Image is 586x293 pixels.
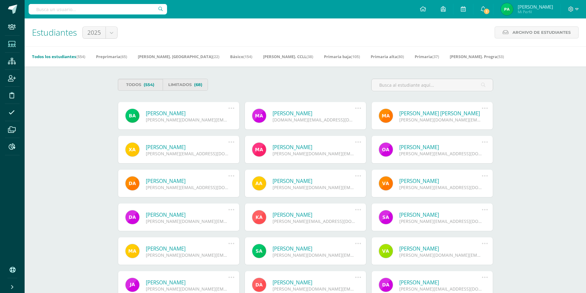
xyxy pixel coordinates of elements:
[497,54,504,59] span: (53)
[518,4,553,10] span: [PERSON_NAME]
[76,54,85,59] span: (554)
[263,52,313,61] a: [PERSON_NAME]. CCLL(38)
[399,245,482,252] a: [PERSON_NAME]
[146,177,229,184] a: [PERSON_NAME]
[501,3,513,15] img: ea606af391f2c2e5188f5482682bdea3.png
[415,52,439,61] a: Primaria(37)
[230,52,252,61] a: Básico(154)
[273,184,355,190] div: [PERSON_NAME][DOMAIN_NAME][EMAIL_ADDRESS][DOMAIN_NAME]
[273,218,355,224] div: [PERSON_NAME][EMAIL_ADDRESS][DOMAIN_NAME]
[273,286,355,292] div: [PERSON_NAME][DOMAIN_NAME][EMAIL_ADDRESS][DOMAIN_NAME]
[118,79,163,91] a: Todos(554)
[146,218,229,224] div: [PERSON_NAME][DOMAIN_NAME][EMAIL_ADDRESS][DOMAIN_NAME]
[399,279,482,286] a: [PERSON_NAME]
[273,117,355,123] div: [DOMAIN_NAME][EMAIL_ADDRESS][DOMAIN_NAME]
[243,54,252,59] span: (154)
[96,52,127,61] a: Preprimaria(65)
[450,52,504,61] a: [PERSON_NAME]. Progra(53)
[144,79,154,90] span: (554)
[32,26,77,38] span: Estudiantes
[273,252,355,258] div: [PERSON_NAME][DOMAIN_NAME][EMAIL_ADDRESS][DOMAIN_NAME]
[29,4,167,14] input: Busca un usuario...
[273,177,355,184] a: [PERSON_NAME]
[146,211,229,218] a: [PERSON_NAME]
[146,117,229,123] div: [PERSON_NAME][DOMAIN_NAME][EMAIL_ADDRESS][DOMAIN_NAME]
[512,27,571,38] span: Archivo de Estudiantes
[518,9,553,14] span: Mi Perfil
[146,279,229,286] a: [PERSON_NAME]
[397,54,404,59] span: (80)
[399,252,482,258] div: [PERSON_NAME][DOMAIN_NAME][EMAIL_ADDRESS][DOMAIN_NAME]
[146,144,229,151] a: [PERSON_NAME]
[213,54,219,59] span: (22)
[399,110,482,117] a: [PERSON_NAME] [PERSON_NAME]
[146,252,229,258] div: [PERSON_NAME][DOMAIN_NAME][EMAIL_ADDRESS][DOMAIN_NAME]
[399,218,482,224] div: [PERSON_NAME][EMAIL_ADDRESS][DOMAIN_NAME]
[146,286,229,292] div: [PERSON_NAME][DOMAIN_NAME][EMAIL_ADDRESS][DOMAIN_NAME]
[399,184,482,190] div: [PERSON_NAME][EMAIL_ADDRESS][DOMAIN_NAME]
[399,144,482,151] a: [PERSON_NAME]
[399,286,482,292] div: [PERSON_NAME][EMAIL_ADDRESS][DOMAIN_NAME]
[194,79,202,90] span: (68)
[306,54,313,59] span: (38)
[138,52,219,61] a: [PERSON_NAME]. [GEOGRAPHIC_DATA](22)
[273,279,355,286] a: [PERSON_NAME]
[399,211,482,218] a: [PERSON_NAME]
[120,54,127,59] span: (65)
[351,54,360,59] span: (105)
[273,211,355,218] a: [PERSON_NAME]
[146,184,229,190] div: [PERSON_NAME][EMAIL_ADDRESS][DOMAIN_NAME]
[146,110,229,117] a: [PERSON_NAME]
[483,8,490,15] span: 1
[146,245,229,252] a: [PERSON_NAME]
[146,151,229,156] div: [PERSON_NAME][EMAIL_ADDRESS][DOMAIN_NAME]
[163,79,208,91] a: Limitados(68)
[273,151,355,156] div: [PERSON_NAME][DOMAIN_NAME][EMAIL_ADDRESS][DOMAIN_NAME]
[324,52,360,61] a: Primaria baja(105)
[371,52,404,61] a: Primaria alta(80)
[273,245,355,252] a: [PERSON_NAME]
[273,110,355,117] a: [PERSON_NAME]
[372,79,493,91] input: Busca al estudiante aquí...
[432,54,439,59] span: (37)
[87,27,101,38] span: 2025
[495,26,579,38] a: Archivo de Estudiantes
[273,144,355,151] a: [PERSON_NAME]
[399,177,482,184] a: [PERSON_NAME]
[83,27,117,38] a: 2025
[32,52,85,61] a: Todos los estudiantes(554)
[399,151,482,156] div: [PERSON_NAME][EMAIL_ADDRESS][DOMAIN_NAME]
[399,117,482,123] div: [PERSON_NAME][DOMAIN_NAME][EMAIL_ADDRESS][DOMAIN_NAME]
